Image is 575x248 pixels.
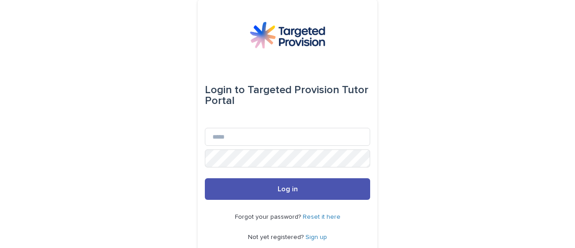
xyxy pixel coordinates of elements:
[278,185,298,193] span: Log in
[248,234,305,240] span: Not yet registered?
[235,214,303,220] span: Forgot your password?
[250,22,325,49] img: M5nRWzHhSzIhMunXDL62
[205,178,370,200] button: Log in
[205,77,370,113] div: Targeted Provision Tutor Portal
[205,85,245,95] span: Login to
[305,234,327,240] a: Sign up
[303,214,341,220] a: Reset it here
